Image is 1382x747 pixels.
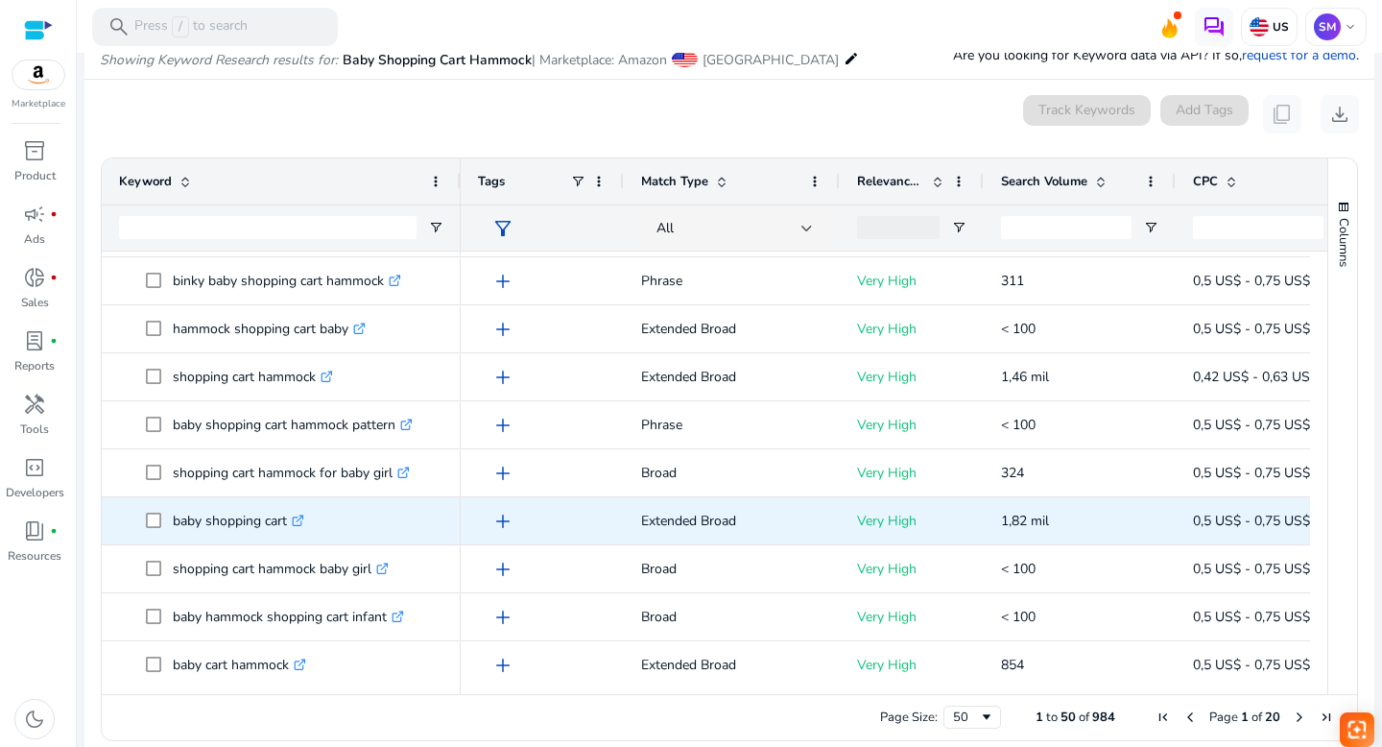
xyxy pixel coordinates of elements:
[1319,710,1334,725] div: Last Page
[1001,272,1024,290] span: 311
[1001,216,1132,239] input: Search Volume Filter Input
[107,15,131,38] span: search
[173,597,404,637] p: baby hammock shopping cart infant
[50,210,58,218] span: fiber_manual_record
[703,51,839,69] span: [GEOGRAPHIC_DATA]
[478,173,505,190] span: Tags
[100,51,338,69] i: Showing Keyword Research results for:
[1001,416,1036,434] span: < 100
[1001,656,1024,674] span: 854
[1250,17,1269,36] img: us.svg
[641,309,822,349] p: Extended Broad
[172,16,189,37] span: /
[1343,19,1358,35] span: keyboard_arrow_down
[1193,416,1310,434] span: 0,5 US$ - 0,75 US$
[23,393,46,416] span: handyman
[857,453,966,493] p: Very High
[173,645,306,685] p: baby cart hammock
[134,16,248,37] p: Press to search
[23,456,46,479] span: code_blocks
[119,173,172,190] span: Keyword
[1193,512,1310,530] span: 0,5 US$ - 0,75 US$
[857,357,966,397] p: Very High
[1314,13,1341,40] p: SM
[491,270,514,293] span: add
[23,266,46,289] span: donut_small
[844,47,859,70] mat-icon: edit
[1001,464,1024,482] span: 324
[641,173,708,190] span: Match Type
[12,97,65,111] p: Marketplace
[1193,656,1310,674] span: 0,5 US$ - 0,75 US$
[119,216,417,239] input: Keyword Filter Input
[532,51,667,69] span: | Marketplace: Amazon
[857,405,966,445] p: Very High
[880,709,938,726] div: Page Size:
[951,220,966,235] button: Open Filter Menu
[1193,464,1310,482] span: 0,5 US$ - 0,75 US$
[1193,173,1218,190] span: CPC
[641,261,822,301] p: Phrase
[857,597,966,637] p: Very High
[857,549,966,589] p: Very High
[1209,709,1238,726] span: Page
[173,261,401,301] p: binky baby shopping cart hammock
[50,274,58,281] span: fiber_manual_record
[491,558,514,581] span: add
[656,219,674,237] span: All
[1001,512,1049,530] span: 1,82 mil
[1001,320,1036,338] span: < 100
[1269,19,1289,35] p: US
[491,510,514,533] span: add
[50,337,58,345] span: fiber_manual_record
[1001,608,1036,626] span: < 100
[1321,95,1359,133] button: download
[491,654,514,677] span: add
[23,329,46,352] span: lab_profile
[24,230,45,248] p: Ads
[1182,710,1198,725] div: Previous Page
[1335,218,1352,267] span: Columns
[8,547,61,565] p: Resources
[641,549,822,589] p: Broad
[1001,173,1087,190] span: Search Volume
[641,405,822,445] p: Phrase
[857,501,966,541] p: Very High
[1001,368,1049,386] span: 1,46 mil
[1001,560,1036,578] span: < 100
[1046,709,1058,726] span: to
[641,357,822,397] p: Extended Broad
[23,203,46,226] span: campaign
[23,519,46,542] span: book_4
[1193,608,1310,626] span: 0,5 US$ - 0,75 US$
[1265,709,1280,726] span: 20
[491,462,514,485] span: add
[1193,368,1318,386] span: 0,42 US$ - 0,63 US$
[641,501,822,541] p: Extended Broad
[1251,709,1262,726] span: of
[491,217,514,240] span: filter_alt
[1143,220,1158,235] button: Open Filter Menu
[1156,710,1171,725] div: First Page
[641,597,822,637] p: Broad
[14,167,56,184] p: Product
[23,708,46,731] span: dark_mode
[173,309,366,349] p: hammock shopping cart baby
[857,645,966,685] p: Very High
[173,501,304,541] p: baby shopping cart
[857,261,966,301] p: Very High
[491,366,514,389] span: add
[1092,709,1115,726] span: 984
[173,549,389,589] p: shopping cart hammock baby girl
[1060,709,1076,726] span: 50
[173,453,410,493] p: shopping cart hammock for baby girl
[491,606,514,629] span: add
[6,484,64,501] p: Developers
[857,309,966,349] p: Very High
[1292,710,1307,725] div: Next Page
[50,527,58,535] span: fiber_manual_record
[641,453,822,493] p: Broad
[1036,709,1043,726] span: 1
[1328,103,1351,126] span: download
[173,405,413,445] p: baby shopping cart hammock pattern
